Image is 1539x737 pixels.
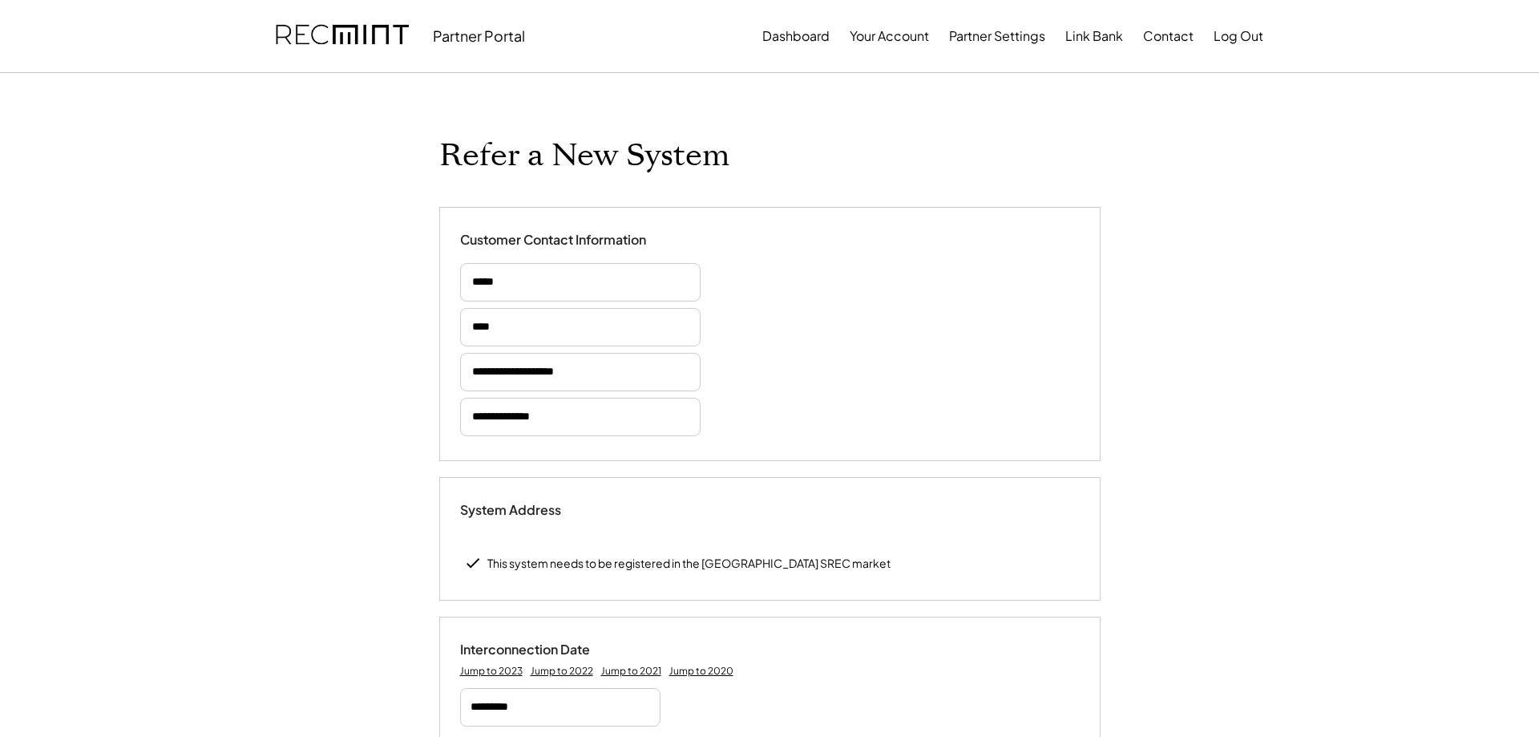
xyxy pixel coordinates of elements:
[1143,20,1194,52] button: Contact
[460,232,646,249] div: Customer Contact Information
[433,26,525,45] div: Partner Portal
[1065,20,1123,52] button: Link Bank
[1214,20,1263,52] button: Log Out
[531,665,593,678] div: Jump to 2022
[487,556,891,572] div: This system needs to be registered in the [GEOGRAPHIC_DATA] SREC market
[460,642,620,658] div: Interconnection Date
[460,502,620,519] div: System Address
[762,20,830,52] button: Dashboard
[949,20,1045,52] button: Partner Settings
[276,9,409,63] img: recmint-logotype%403x.png
[439,137,729,175] h1: Refer a New System
[601,665,661,678] div: Jump to 2021
[460,665,523,678] div: Jump to 2023
[669,665,733,678] div: Jump to 2020
[850,20,929,52] button: Your Account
